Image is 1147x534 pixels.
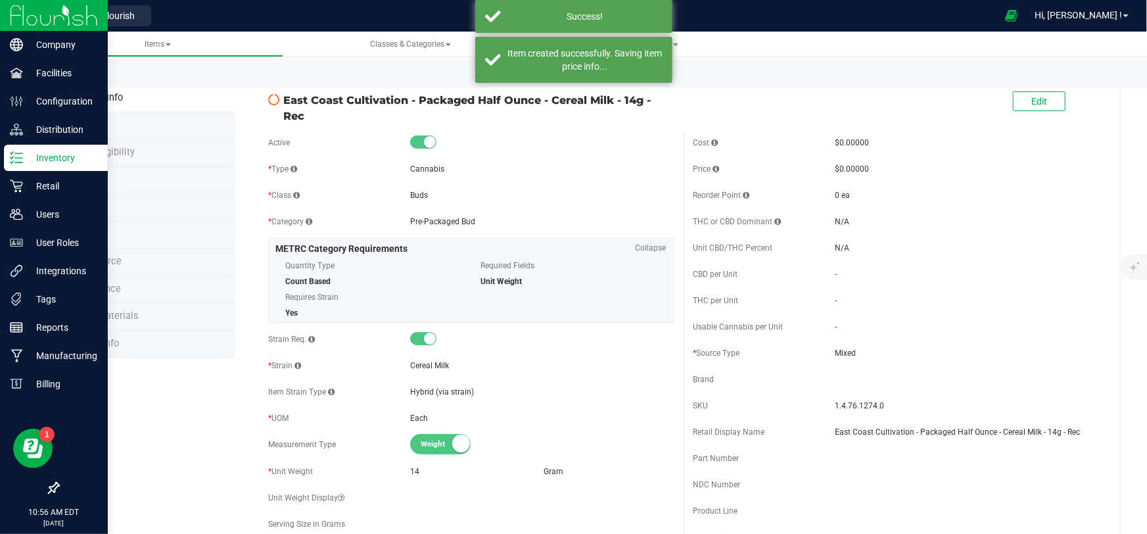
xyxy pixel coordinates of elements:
span: Each [410,414,428,423]
inline-svg: Manufacturing [10,349,23,362]
span: CBD per Unit [693,270,738,279]
span: Required Fields [481,256,657,276]
div: Success! [508,10,663,23]
span: East Coast Cultivation - Packaged Half Ounce - Cereal Milk - 14g - Rec [835,426,1098,438]
span: Mixed [835,347,1098,359]
span: Cannabis [410,164,444,174]
span: Pre-Packaged Bud [410,217,475,226]
p: Tags [23,291,102,307]
span: Type [268,164,297,174]
span: Yes [285,308,298,318]
span: Part Number [693,454,739,463]
p: Integrations [23,263,102,279]
span: THC per Unit [693,296,739,305]
inline-svg: Configuration [10,95,23,108]
span: SKU [693,401,709,410]
p: Inventory [23,150,102,166]
span: Measurement Type [268,440,336,449]
span: Brand [693,375,714,384]
span: Pending Sync [268,93,280,107]
inline-svg: User Roles [10,236,23,249]
inline-svg: Billing [10,377,23,391]
span: Reorder Point [693,191,750,200]
span: 1.4.76.1274.0 [835,400,1098,412]
p: Billing [23,376,102,392]
span: NDC Number [693,480,741,489]
span: Edit [1031,96,1047,107]
p: Distribution [23,122,102,137]
span: East Coast Cultivation - Packaged Half Ounce - Cereal Milk - 14g - Rec [283,92,673,124]
inline-svg: Facilities [10,66,23,80]
span: Hi, [PERSON_NAME] ! [1035,10,1122,20]
p: Manufacturing [23,348,102,364]
inline-svg: Distribution [10,123,23,136]
button: Edit [1013,91,1065,111]
p: Retail [23,178,102,194]
span: Unit Weight Display [268,493,344,502]
span: Count Based [285,277,331,286]
span: Product Line [693,506,738,516]
inline-svg: Company [10,38,23,51]
span: Strain Req. [268,335,315,344]
span: Price [693,164,720,174]
inline-svg: Tags [10,293,23,306]
p: 10:56 AM EDT [6,506,102,518]
span: - [835,296,837,305]
span: Quantity Type [285,256,461,276]
p: Facilities [23,65,102,81]
span: Retail Display Name [693,427,765,437]
span: Category [268,217,312,226]
span: $0.00000 [835,138,869,147]
p: Configuration [23,93,102,109]
p: Reports [23,320,102,335]
inline-svg: Integrations [10,264,23,278]
iframe: Resource center unread badge [39,427,55,443]
span: Classes & Categories [370,39,451,49]
span: UOM [268,414,289,423]
span: Usable Cannabis per Unit [693,322,784,331]
span: Cost [693,138,718,147]
inline-svg: Reports [10,321,23,334]
span: Source Type [693,349,740,358]
span: Requires Strain [285,287,461,307]
span: - [835,322,837,331]
span: Open Ecommerce Menu [996,3,1026,28]
span: Class [268,191,300,200]
span: Active [268,138,290,147]
span: Unit Weight [268,467,313,476]
span: Items [145,39,171,49]
span: Unit CBD/THC Percent [693,243,773,253]
span: Hybrid (via strain) [410,387,474,397]
p: Company [23,37,102,53]
inline-svg: Retail [10,180,23,193]
div: Item created successfully. Saving item price info... [508,47,663,73]
span: N/A [835,243,849,253]
span: $0.00000 [835,164,869,174]
span: Serving Size in Grams [268,520,345,529]
span: Weight [421,435,480,454]
span: Cereal Milk [410,361,449,370]
span: Buds [410,191,428,200]
span: Strain [268,361,301,370]
p: Users [23,206,102,222]
span: Collapse [636,242,667,254]
span: Item Strain Type [268,387,335,397]
span: N/A [835,217,849,226]
span: 0 ea [835,191,850,200]
span: - [835,270,837,279]
inline-svg: Inventory [10,151,23,164]
span: Unit Weight [481,277,523,286]
p: [DATE] [6,518,102,528]
span: METRC Category Requirements [275,243,408,254]
iframe: Resource center [13,429,53,468]
p: User Roles [23,235,102,251]
span: THC or CBD Dominant [693,217,782,226]
i: Custom display text for unit weight (e.g., '1.25 g', '1 gram (0.035 oz)', '1 cookie (10mg THC)') [338,494,344,502]
inline-svg: Users [10,208,23,221]
span: 14 [410,467,419,476]
span: Gram [544,467,564,476]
